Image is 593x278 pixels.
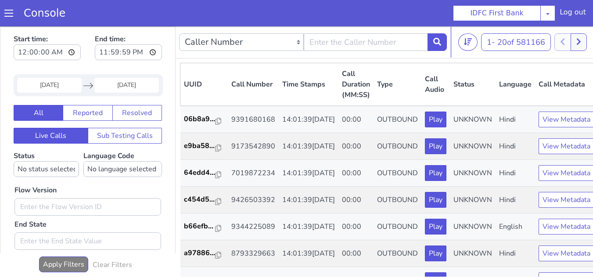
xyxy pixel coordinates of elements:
[481,7,551,25] button: 1- 20of 581166
[93,235,132,243] h6: Clear Filters
[95,18,162,34] input: End time:
[184,114,216,125] p: e9ba58...
[184,221,224,232] a: a97886...
[184,168,224,178] a: c454d5...
[425,246,446,262] button: Play
[338,107,374,134] td: 00:00
[228,187,279,214] td: 9344225089
[14,159,57,169] label: Flow Version
[425,219,446,235] button: Play
[228,160,279,187] td: 9426503392
[14,5,81,36] label: Start time:
[450,134,496,160] td: UNKNOWN
[304,7,428,25] input: Enter the Caller Number
[496,241,535,267] td: Hindi
[450,79,496,107] td: UNKNOWN
[374,134,421,160] td: OUTBOUND
[453,5,541,21] button: IDFC First Bank
[338,37,374,80] th: Call Duration (MM:SS)
[450,241,496,267] td: UNKNOWN
[13,7,76,19] a: Console
[279,107,338,134] td: 14:01:39[DATE]
[374,214,421,241] td: OUTBOUND
[88,101,162,117] button: Sub Testing Calls
[184,141,216,152] p: 64edd4...
[184,87,216,98] p: 06b8a9...
[228,241,279,267] td: 9898278438
[83,135,162,151] select: Language Code
[228,214,279,241] td: 8793329663
[184,195,224,205] a: b66efb...
[228,134,279,160] td: 7019872234
[228,107,279,134] td: 9173542890
[228,79,279,107] td: 9391680168
[14,125,79,151] label: Status
[496,134,535,160] td: Hindi
[425,112,446,128] button: Play
[450,160,496,187] td: UNKNOWN
[425,166,446,181] button: Play
[450,107,496,134] td: UNKNOWN
[228,37,279,80] th: Call Number
[374,37,421,80] th: Type
[425,139,446,155] button: Play
[338,134,374,160] td: 00:00
[184,221,216,232] p: a97886...
[184,248,224,259] a: 4588c2...
[94,51,159,66] input: End Date
[374,160,421,187] td: OUTBOUND
[14,193,47,203] label: End State
[425,192,446,208] button: Play
[39,230,88,246] button: Apply Filters
[184,114,224,125] a: e9ba58...
[338,241,374,267] td: 00:00
[279,214,338,241] td: 14:01:39[DATE]
[560,7,586,21] div: Log out
[279,241,338,267] td: 14:01:39[DATE]
[425,85,446,101] button: Play
[374,107,421,134] td: OUTBOUND
[112,79,162,94] button: Resolved
[374,187,421,214] td: OUTBOUND
[450,214,496,241] td: UNKNOWN
[14,206,161,224] input: Enter the End State Value
[338,79,374,107] td: 00:00
[14,79,63,94] button: All
[14,172,161,189] input: Enter the Flow Version ID
[496,214,535,241] td: Hindi
[184,87,224,98] a: 06b8a9...
[14,135,79,151] select: Status
[83,125,162,151] label: Language Code
[184,141,224,152] a: 64edd4...
[338,214,374,241] td: 00:00
[63,79,112,94] button: Reported
[374,241,421,267] td: OUTBOUND
[374,79,421,107] td: OUTBOUND
[338,160,374,187] td: 00:00
[184,195,216,205] p: b66efb...
[14,101,88,117] button: Live Calls
[279,79,338,107] td: 14:01:39[DATE]
[338,187,374,214] td: 00:00
[184,248,216,259] p: 4588c2...
[279,134,338,160] td: 14:01:39[DATE]
[279,160,338,187] td: 14:01:39[DATE]
[17,51,82,66] input: Start Date
[184,168,216,178] p: c454d5...
[14,18,81,34] input: Start time:
[496,37,535,80] th: Language
[279,37,338,80] th: Time Stamps
[450,187,496,214] td: UNKNOWN
[279,187,338,214] td: 14:01:39[DATE]
[496,79,535,107] td: Hindi
[180,37,228,80] th: UUID
[450,37,496,80] th: Status
[496,187,535,214] td: English
[496,160,535,187] td: Hindi
[421,37,450,80] th: Call Audio
[95,5,162,36] label: End time:
[496,107,535,134] td: Hindi
[497,11,545,21] span: 20 of 581166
